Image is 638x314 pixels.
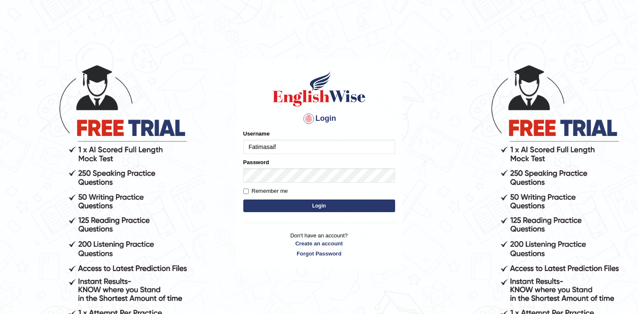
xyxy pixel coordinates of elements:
[243,239,395,247] a: Create an account
[243,130,270,138] label: Username
[243,232,395,258] p: Don't have an account?
[243,189,249,194] input: Remember me
[271,70,367,108] img: Logo of English Wise sign in for intelligent practice with AI
[243,158,269,166] label: Password
[243,250,395,258] a: Forgot Password
[243,112,395,125] h4: Login
[243,200,395,212] button: Login
[243,187,288,195] label: Remember me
